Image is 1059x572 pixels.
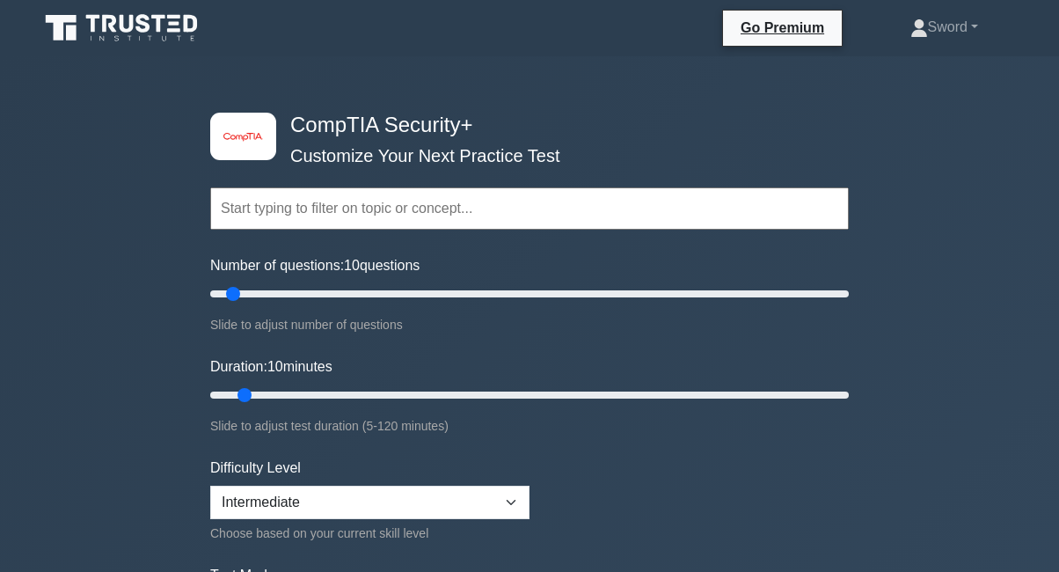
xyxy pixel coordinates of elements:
div: Slide to adjust number of questions [210,314,849,335]
span: 10 [344,258,360,273]
label: Number of questions: questions [210,255,420,276]
div: Slide to adjust test duration (5-120 minutes) [210,415,849,436]
a: Go Premium [730,17,835,39]
input: Start typing to filter on topic or concept... [210,187,849,230]
div: Choose based on your current skill level [210,523,529,544]
label: Difficulty Level [210,458,301,479]
label: Duration: minutes [210,356,332,378]
a: Sword [868,10,1020,45]
span: 10 [267,359,283,374]
h4: CompTIA Security+ [283,113,763,138]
